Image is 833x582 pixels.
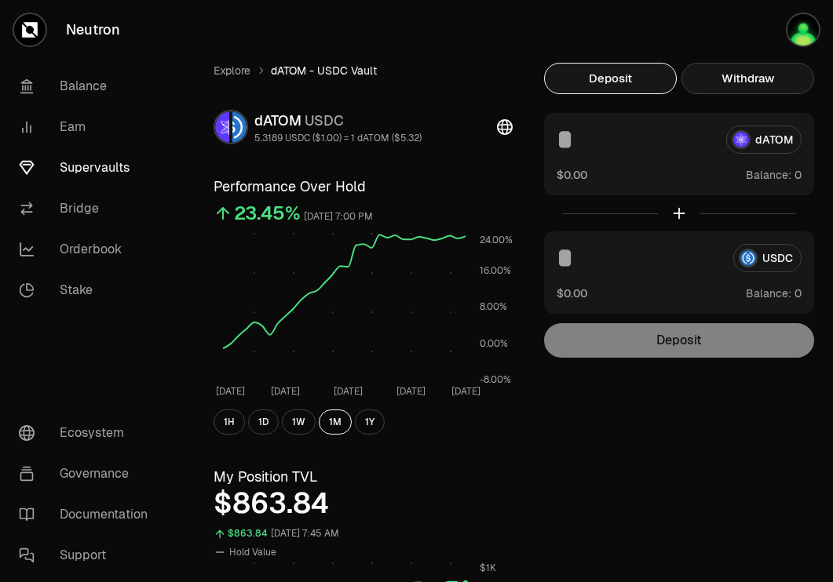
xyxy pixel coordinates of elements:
[6,147,170,188] a: Supervaults
[6,270,170,311] a: Stake
[6,535,170,576] a: Support
[6,107,170,147] a: Earn
[544,63,677,94] button: Deposit
[746,167,791,183] span: Balance:
[215,111,229,143] img: dATOM Logo
[355,409,385,435] button: 1Y
[282,409,316,435] button: 1W
[216,385,245,398] tspan: [DATE]
[6,453,170,494] a: Governance
[480,300,507,313] tspan: 8.00%
[214,176,513,198] h3: Performance Over Hold
[232,111,247,143] img: USDC Logo
[234,201,301,226] div: 23.45%
[451,385,480,398] tspan: [DATE]
[480,337,508,350] tspan: 0.00%
[214,488,513,519] div: $863.84
[480,234,513,246] tspan: 24.00%
[480,562,496,574] tspan: $1K
[214,466,513,488] h3: My Position TVL
[214,63,250,78] a: Explore
[271,63,377,78] span: dATOM - USDC Vault
[6,66,170,107] a: Balance
[214,63,513,78] nav: breadcrumb
[6,494,170,535] a: Documentation
[271,525,339,543] div: [DATE] 7:45 AM
[214,409,245,435] button: 1H
[271,385,300,398] tspan: [DATE]
[6,188,170,229] a: Bridge
[557,285,587,301] button: $0.00
[6,229,170,270] a: Orderbook
[304,208,373,226] div: [DATE] 7:00 PM
[396,385,426,398] tspan: [DATE]
[787,14,819,45] img: Atom Staking
[305,111,344,129] span: USDC
[334,385,363,398] tspan: [DATE]
[6,413,170,453] a: Ecosystem
[254,110,422,132] div: dATOM
[254,132,422,144] div: 5.3189 USDC ($1.00) = 1 dATOM ($5.32)
[746,286,791,301] span: Balance:
[229,546,276,558] span: Hold Value
[480,264,511,277] tspan: 16.00%
[248,409,279,435] button: 1D
[681,63,814,94] button: Withdraw
[319,409,352,435] button: 1M
[228,525,268,543] div: $863.84
[557,166,587,183] button: $0.00
[480,373,511,386] tspan: -8.00%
